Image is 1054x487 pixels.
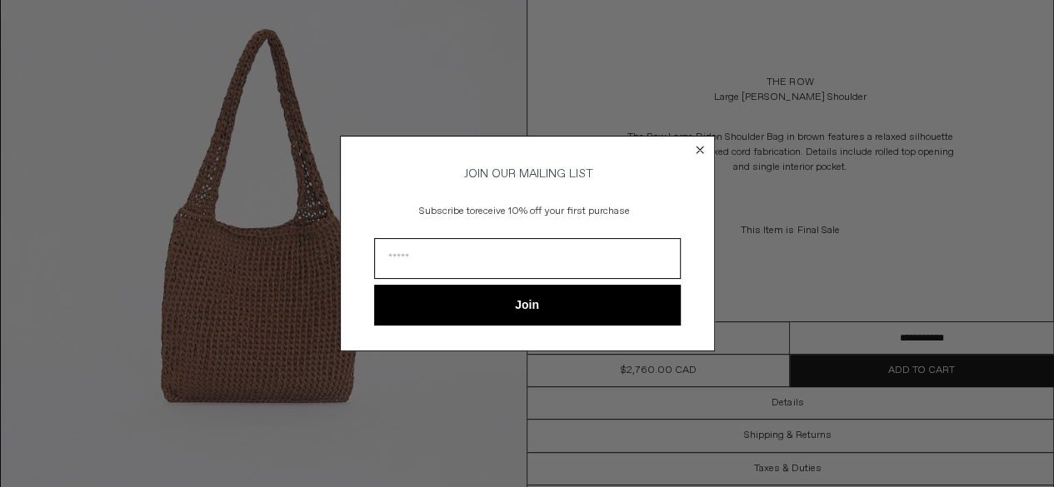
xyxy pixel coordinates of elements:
[374,285,681,325] button: Join
[374,238,681,279] input: Email
[462,166,593,181] span: JOIN OUR MAILING LIST
[475,205,630,218] span: receive 10% off your first purchase
[419,205,475,218] span: Subscribe to
[692,142,708,158] button: Close dialog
